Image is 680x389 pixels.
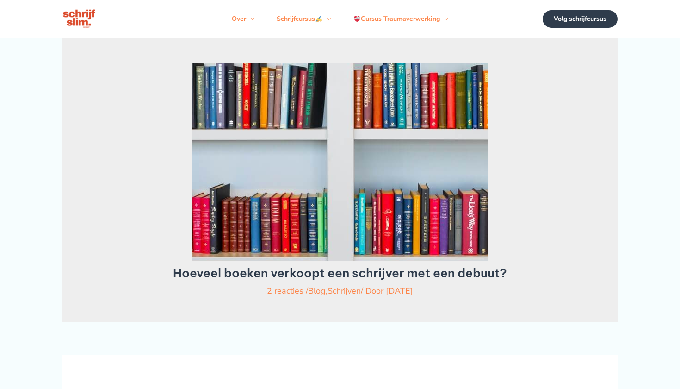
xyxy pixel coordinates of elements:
[97,266,583,280] h1: Hoeveel boeken verkoopt een schrijver met een debuut?
[266,5,342,33] a: SchrijfcursusMenu schakelen
[315,16,322,22] img: ✍️
[440,5,448,33] span: Menu schakelen
[386,285,413,296] a: [DATE]
[308,285,361,296] span: ,
[543,10,618,28] a: Volg schrijfcursus
[354,16,360,22] img: ❤️‍🩹
[308,285,326,296] a: Blog
[267,285,303,296] a: 2 reacties
[97,285,583,297] div: / / Door
[62,8,97,30] img: schrijfcursus schrijfslim academy
[221,5,459,33] nav: Navigatie op de site: Menu
[246,5,254,33] span: Menu schakelen
[322,5,331,33] span: Menu schakelen
[342,5,459,33] a: Cursus TraumaverwerkingMenu schakelen
[328,285,361,296] a: Schrijven
[221,5,266,33] a: OverMenu schakelen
